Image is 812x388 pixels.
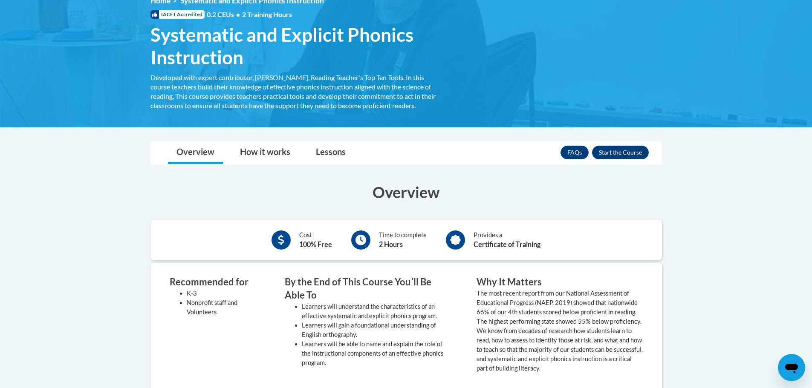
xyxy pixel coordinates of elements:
b: 2 Hours [379,240,403,248]
h3: By the End of This Course Youʹll Be Able To [285,276,451,302]
iframe: Button to launch messaging window [778,354,805,381]
span: 2 Training Hours [242,10,292,18]
span: IACET Accredited [150,10,205,19]
li: Learners will gain a foundational understanding of English orthography. [302,321,451,339]
a: Overview [168,141,223,164]
h3: Why It Matters [477,276,643,289]
a: How it works [231,141,299,164]
div: Provides a [474,230,540,250]
a: FAQs [561,146,589,159]
span: • [236,10,240,18]
div: Developed with expert contributor, [PERSON_NAME], Reading Teacher's Top Ten Tools. In this course... [150,73,445,110]
a: Lessons [307,141,354,164]
div: Time to complete [379,230,427,250]
b: 100% Free [299,240,332,248]
h3: Recommended for [170,276,259,289]
li: Nonprofit staff and Volunteers [187,298,259,317]
li: Learners will understand the characteristics of an effective systematic and explicit phonics prog... [302,302,451,321]
span: 0.2 CEUs [207,10,292,19]
value: The most recent report from our National Assessment of Educational Progress (NAEP, 2019) showed t... [477,290,643,372]
h3: Overview [150,181,662,203]
b: Certificate of Training [474,240,540,248]
div: Cost [299,230,332,250]
li: K-3 [187,289,259,298]
li: Learners will be able to name and explain the role of the instructional components of an effectiv... [302,339,451,368]
button: Enroll [592,146,649,159]
span: Systematic and Explicit Phonics Instruction [150,23,445,69]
